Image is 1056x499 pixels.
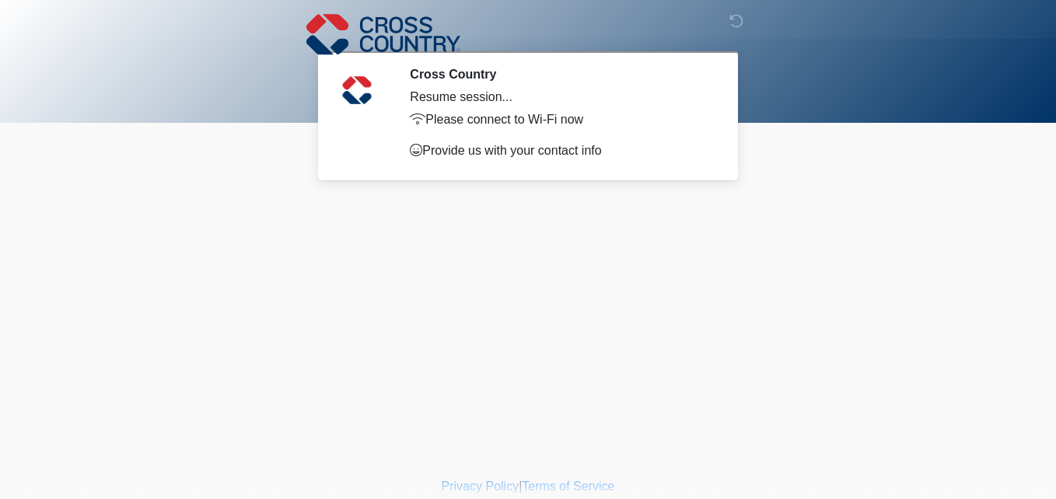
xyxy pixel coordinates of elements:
p: Provide us with your contact info [410,141,711,160]
h2: Cross Country [410,67,711,82]
img: Agent Avatar [334,67,380,113]
a: | [519,480,522,493]
div: Resume session... [410,88,711,106]
p: Please connect to Wi-Fi now [410,110,711,129]
a: Terms of Service [522,480,614,493]
a: Privacy Policy [442,480,519,493]
img: Cross Country Logo [306,12,460,57]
